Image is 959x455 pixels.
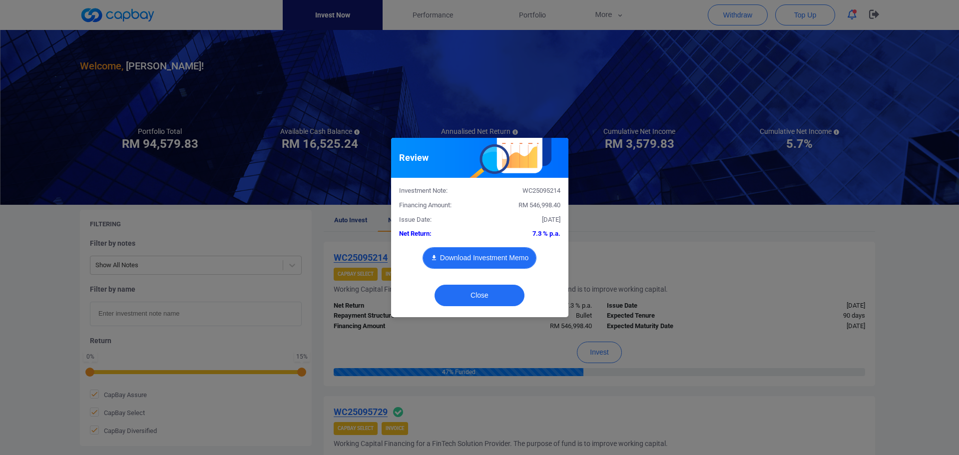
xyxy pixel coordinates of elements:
div: Financing Amount: [392,200,480,211]
button: Close [435,285,524,306]
div: Investment Note: [392,186,480,196]
span: RM 546,998.40 [518,201,560,209]
div: WC25095214 [479,186,568,196]
div: 7.3 % p.a. [479,229,568,239]
div: Issue Date: [392,215,480,225]
div: Net Return: [392,229,480,239]
h5: Review [399,152,429,164]
button: Download Investment Memo [423,247,536,269]
div: [DATE] [479,215,568,225]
